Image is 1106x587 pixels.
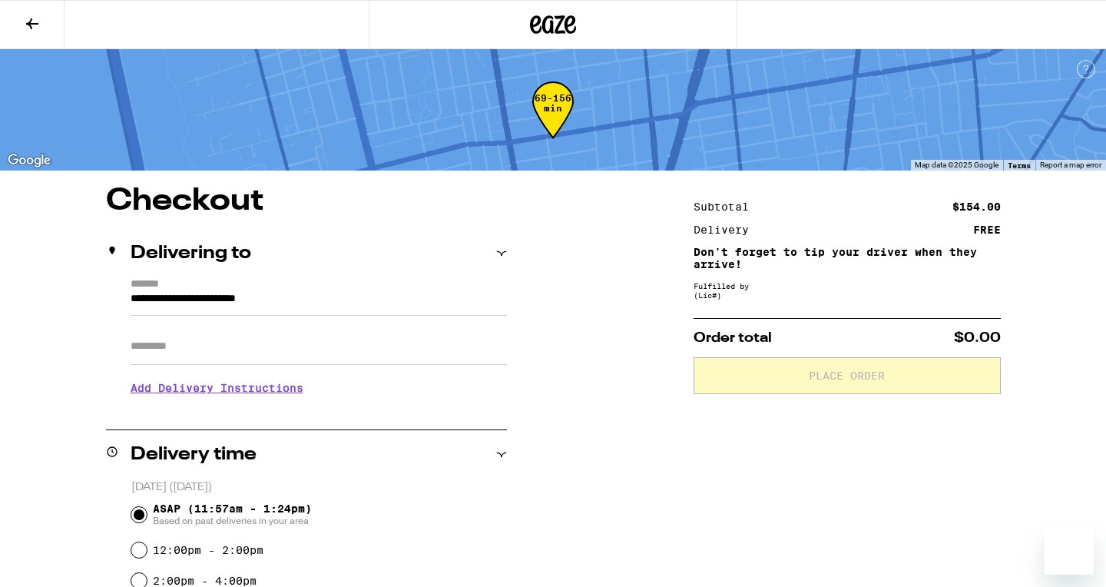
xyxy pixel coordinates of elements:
span: Map data ©2025 Google [915,161,998,169]
h2: Delivery time [131,446,257,464]
iframe: Button to launch messaging window [1045,526,1094,575]
p: Don't forget to tip your driver when they arrive! [694,246,1001,270]
span: Based on past deliveries in your area [153,515,312,527]
h2: Delivering to [131,244,251,263]
span: $0.00 [954,331,1001,345]
a: Terms [1008,161,1031,170]
div: Delivery [694,224,760,235]
a: Open this area in Google Maps (opens a new window) [4,151,55,171]
h3: Add Delivery Instructions [131,370,507,406]
label: 12:00pm - 2:00pm [153,544,263,556]
label: 2:00pm - 4:00pm [153,575,257,587]
div: Subtotal [694,201,760,212]
img: Google [4,151,55,171]
p: [DATE] ([DATE]) [131,480,507,495]
span: Order total [694,331,772,345]
button: Place Order [694,357,1001,394]
span: Place Order [809,370,885,381]
a: Report a map error [1040,161,1101,169]
span: ASAP (11:57am - 1:24pm) [153,502,312,527]
div: 69-156 min [532,93,574,151]
div: Fulfilled by (Lic# ) [694,281,1001,300]
h1: Checkout [106,186,507,217]
div: $154.00 [952,201,1001,212]
div: FREE [973,224,1001,235]
p: We'll contact you at [PHONE_NUMBER] when we arrive [131,406,507,418]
